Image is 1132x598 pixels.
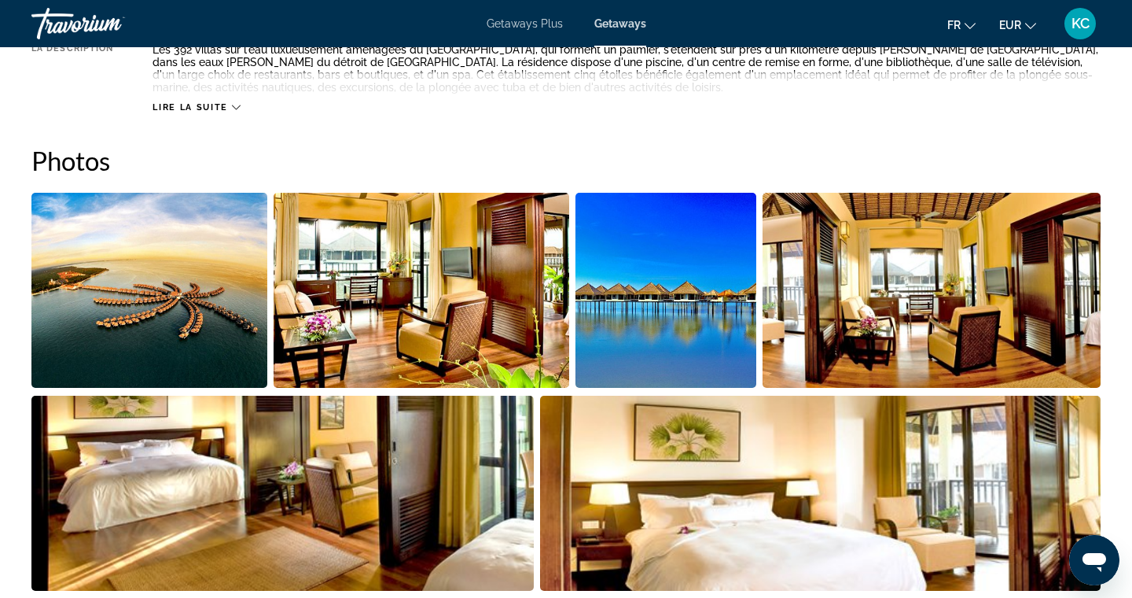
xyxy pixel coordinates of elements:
span: fr [947,19,961,31]
button: Open full-screen image slider [274,192,568,389]
a: Travorium [31,3,189,44]
span: KC [1071,16,1090,31]
button: Change language [947,13,976,36]
button: Open full-screen image slider [31,395,534,592]
iframe: Bouton de lancement de la fenêtre de messagerie [1069,535,1119,585]
div: Les 392 villas sur l'eau luxueusement aménagées du [GEOGRAPHIC_DATA], qui forment un palmier, s'é... [153,43,1101,94]
button: User Menu [1060,7,1101,40]
button: Change currency [999,13,1036,36]
button: Open full-screen image slider [575,192,756,389]
h2: Photos [31,145,1101,176]
button: Open full-screen image slider [763,192,1101,389]
span: EUR [999,19,1021,31]
button: Open full-screen image slider [31,192,267,389]
button: Lire la suite [153,102,240,113]
span: Lire la suite [153,102,227,113]
button: Open full-screen image slider [540,395,1101,592]
a: Getaways [594,17,646,30]
a: Getaways Plus [487,17,563,30]
div: La description [31,43,113,94]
